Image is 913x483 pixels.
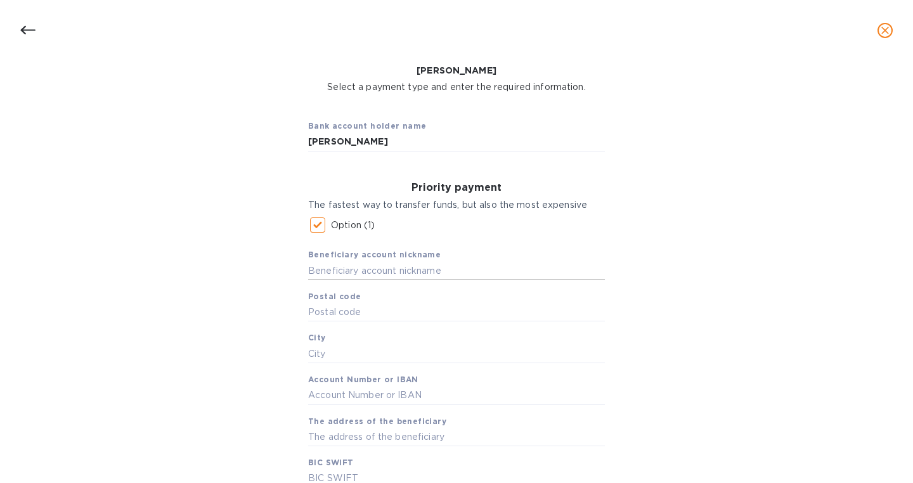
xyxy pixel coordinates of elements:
[308,250,441,259] b: Beneficiary account nickname
[308,182,605,194] h3: Priority payment
[308,121,427,131] b: Bank account holder name
[308,375,418,384] b: Account Number or IBAN
[308,333,326,342] b: City
[308,261,605,280] input: Beneficiary account nickname
[308,292,361,301] b: Postal code
[331,219,375,232] p: Option (1)
[308,386,605,405] input: Account Number or IBAN
[308,344,605,363] input: City
[308,458,354,467] b: BIC SWIFT
[308,416,446,426] b: The address of the beneficiary
[308,198,605,212] p: The fastest way to transfer funds, but also the most expensive
[327,80,586,94] p: Select a payment type and enter the required information.
[308,427,605,446] input: The address of the beneficiary
[870,15,900,46] button: close
[417,65,496,75] b: [PERSON_NAME]
[308,303,605,322] input: Postal code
